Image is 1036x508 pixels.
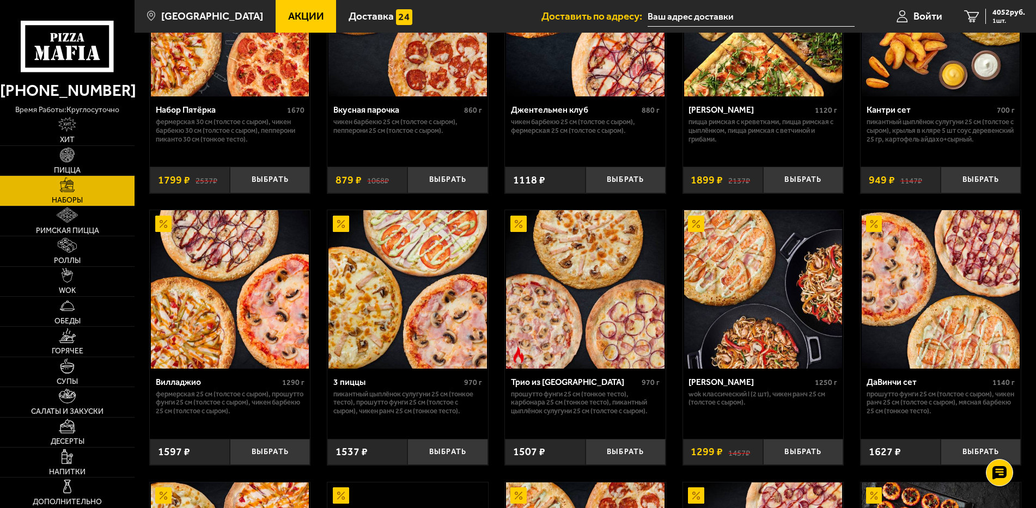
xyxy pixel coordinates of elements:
span: 1250 г [815,378,837,387]
span: 1290 г [282,378,304,387]
img: Акционный [333,487,349,504]
button: Выбрать [230,167,310,193]
img: Акционный [155,487,172,504]
span: Десерты [51,438,84,445]
span: 1597 ₽ [158,446,190,457]
span: Войти [913,11,942,21]
img: Акционный [688,216,704,232]
p: Фермерская 25 см (толстое с сыром), Прошутто Фунги 25 см (толстое с сыром), Чикен Барбекю 25 см (... [156,390,304,416]
span: Горячее [52,347,83,355]
button: Выбрать [763,167,843,193]
span: 860 г [464,106,482,115]
p: Чикен Барбекю 25 см (толстое с сыром), Пепперони 25 см (толстое с сыром). [333,118,482,135]
img: Вилла Капри [684,210,842,368]
span: 4052 руб. [992,9,1025,16]
img: Акционный [510,487,527,504]
p: Пикантный цыплёнок сулугуни 25 см (толстое с сыром), крылья в кляре 5 шт соус деревенский 25 гр, ... [867,118,1015,144]
span: Наборы [52,197,83,204]
span: Салаты и закуски [31,408,103,415]
span: Дополнительно [33,498,102,506]
div: Кантри сет [867,105,995,115]
a: АкционныйВилла Капри [683,210,843,368]
div: [PERSON_NAME] [688,105,812,115]
button: Выбрать [763,439,843,466]
span: 1537 ₽ [336,446,368,457]
span: Пицца [54,167,81,174]
span: 879 ₽ [336,175,362,186]
span: WOK [59,287,76,295]
span: 1670 [287,106,304,115]
span: 1140 г [992,378,1015,387]
span: 1507 ₽ [513,446,545,457]
span: 880 г [642,106,660,115]
img: 15daf4d41897b9f0e9f617042186c801.svg [396,9,412,26]
span: 1 шт. [992,17,1025,24]
div: 3 пиццы [333,377,461,387]
s: 1147 ₽ [900,175,922,186]
span: Роллы [54,257,81,265]
img: Акционный [155,216,172,232]
span: 700 г [997,106,1015,115]
s: 2537 ₽ [196,175,217,186]
img: Акционный [866,216,882,232]
span: Римская пицца [36,227,99,235]
div: Вилладжио [156,377,279,387]
p: Прошутто Фунги 25 см (толстое с сыром), Чикен Ранч 25 см (толстое с сыром), Мясная Барбекю 25 см ... [867,390,1015,416]
p: Wok классический L (2 шт), Чикен Ранч 25 см (толстое с сыром). [688,390,837,407]
s: 1457 ₽ [728,446,750,457]
button: Выбрать [941,439,1021,466]
span: 1118 ₽ [513,175,545,186]
span: Хит [60,136,75,144]
img: Акционный [688,487,704,504]
img: Острое блюдо [510,347,527,363]
span: 1799 ₽ [158,175,190,186]
span: Акции [288,11,324,21]
button: Выбрать [941,167,1021,193]
img: Акционный [333,216,349,232]
div: Набор Пятёрка [156,105,284,115]
span: 1120 г [815,106,837,115]
span: Обеды [54,317,81,325]
span: 1627 ₽ [869,446,901,457]
button: Выбрать [586,439,666,466]
img: Акционный [866,487,882,504]
input: Ваш адрес доставки [648,7,855,27]
a: АкционныйДаВинчи сет [861,210,1021,368]
span: [GEOGRAPHIC_DATA] [161,11,263,21]
span: Доставка [349,11,394,21]
s: 2137 ₽ [728,175,750,186]
span: 949 ₽ [869,175,895,186]
img: 3 пиццы [328,210,486,368]
div: ДаВинчи сет [867,377,990,387]
p: Пикантный цыплёнок сулугуни 25 см (тонкое тесто), Прошутто Фунги 25 см (толстое с сыром), Чикен Р... [333,390,482,416]
span: 1299 ₽ [691,446,723,457]
a: Акционный3 пиццы [327,210,487,368]
p: Пицца Римская с креветками, Пицца Римская с цыплёнком, Пицца Римская с ветчиной и грибами. [688,118,837,144]
span: 1899 ₽ [691,175,723,186]
button: Выбрать [407,167,487,193]
img: Вилладжио [151,210,309,368]
s: 1068 ₽ [367,175,389,186]
img: Акционный [510,216,527,232]
div: Джентельмен клуб [511,105,639,115]
p: Фермерская 30 см (толстое с сыром), Чикен Барбекю 30 см (толстое с сыром), Пепперони Пиканто 30 с... [156,118,304,144]
img: Трио из Рио [506,210,664,368]
span: Супы [57,378,78,385]
p: Чикен Барбекю 25 см (толстое с сыром), Фермерская 25 см (толстое с сыром). [511,118,660,135]
p: Прошутто Фунги 25 см (тонкое тесто), Карбонара 25 см (тонкое тесто), Пикантный цыплёнок сулугуни ... [511,390,660,416]
a: АкционныйОстрое блюдоТрио из Рио [505,210,665,368]
button: Выбрать [230,439,310,466]
button: Выбрать [586,167,666,193]
span: Напитки [49,468,86,476]
a: АкционныйВилладжио [150,210,310,368]
div: [PERSON_NAME] [688,377,812,387]
span: Доставить по адресу: [541,11,648,21]
div: Вкусная парочка [333,105,461,115]
div: Трио из [GEOGRAPHIC_DATA] [511,377,639,387]
img: ДаВинчи сет [862,210,1020,368]
span: 970 г [464,378,482,387]
button: Выбрать [407,439,487,466]
span: 970 г [642,378,660,387]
